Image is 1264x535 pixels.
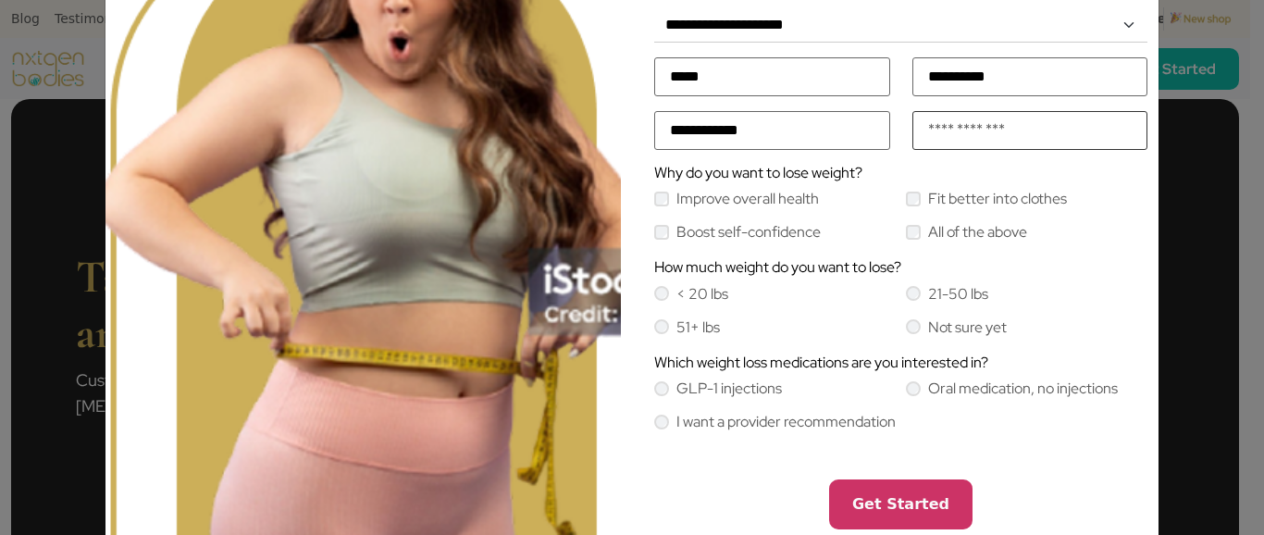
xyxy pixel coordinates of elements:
[654,8,1147,43] select: Default select example
[928,225,1027,240] label: All of the above
[829,479,973,529] button: Get Started
[654,260,901,275] label: How much weight do you want to lose?
[928,287,988,302] label: 21-50 lbs
[928,320,1007,335] label: Not sure yet
[676,415,896,429] label: I want a provider recommendation
[676,225,821,240] label: Boost self-confidence
[654,166,862,180] label: Why do you want to lose weight?
[676,381,782,396] label: GLP-1 injections
[676,287,728,302] label: < 20 lbs
[928,381,1118,396] label: Oral medication, no injections
[676,192,819,206] label: Improve overall health
[928,192,1067,206] label: Fit better into clothes
[654,355,988,370] label: Which weight loss medications are you interested in?
[676,320,720,335] label: 51+ lbs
